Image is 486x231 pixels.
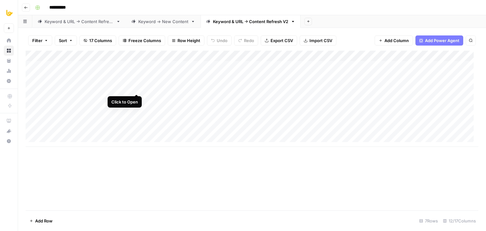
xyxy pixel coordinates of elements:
[4,56,14,66] a: Your Data
[138,18,188,25] div: Keyword -> New Content
[28,35,52,46] button: Filter
[417,216,440,226] div: 7 Rows
[234,35,258,46] button: Redo
[384,37,409,44] span: Add Column
[300,35,336,46] button: Import CSV
[4,76,14,86] a: Settings
[126,15,201,28] a: Keyword -> New Content
[4,46,14,56] a: Browse
[89,37,112,44] span: 17 Columns
[26,216,56,226] button: Add Row
[45,18,114,25] div: Keyword & URL -> Content Refresh
[309,37,332,44] span: Import CSV
[4,126,14,136] button: What's new?
[119,35,165,46] button: Freeze Columns
[415,35,463,46] button: Add Power Agent
[168,35,204,46] button: Row Height
[4,116,14,126] a: AirOps Academy
[55,35,77,46] button: Sort
[4,136,14,146] button: Help + Support
[261,35,297,46] button: Export CSV
[425,37,459,44] span: Add Power Agent
[213,18,288,25] div: Keyword & URL -> Content Refresh V2
[271,37,293,44] span: Export CSV
[4,35,14,46] a: Home
[35,218,53,224] span: Add Row
[4,7,15,19] img: All About AI Logo
[440,216,478,226] div: 12/17 Columns
[217,37,227,44] span: Undo
[111,99,138,105] div: Click to Open
[201,15,301,28] a: Keyword & URL -> Content Refresh V2
[178,37,200,44] span: Row Height
[32,15,126,28] a: Keyword & URL -> Content Refresh
[4,5,14,21] button: Workspace: All About AI
[4,66,14,76] a: Usage
[207,35,232,46] button: Undo
[59,37,67,44] span: Sort
[375,35,413,46] button: Add Column
[128,37,161,44] span: Freeze Columns
[79,35,116,46] button: 17 Columns
[244,37,254,44] span: Redo
[32,37,42,44] span: Filter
